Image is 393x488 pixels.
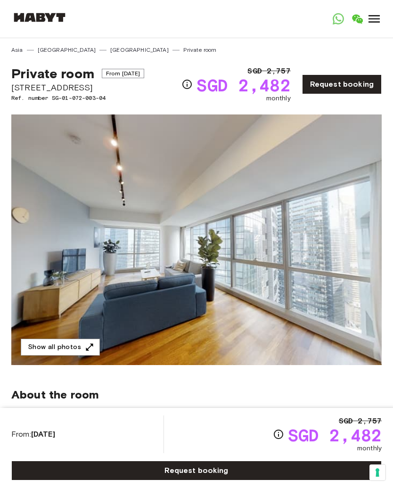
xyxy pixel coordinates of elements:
span: [STREET_ADDRESS] [11,81,144,94]
svg: Check cost overview for full price breakdown. Please note that discounts apply to new joiners onl... [181,79,193,90]
button: Your consent preferences for tracking technologies [369,464,385,480]
span: SGD 2,482 [288,427,382,444]
span: SGD 2,757 [247,65,290,77]
svg: Check cost overview for full price breakdown. Please note that discounts apply to new joiners onl... [273,429,284,440]
a: [GEOGRAPHIC_DATA] [110,46,169,54]
span: monthly [266,94,291,103]
span: SGD 2,757 [339,415,382,427]
span: About the room [11,388,382,402]
span: Ref. number SG-01-072-003-04 [11,94,144,102]
button: Show all photos [21,339,100,356]
span: monthly [357,444,382,453]
span: From: [11,429,55,439]
a: Request booking [302,74,382,94]
span: SGD 2,482 [196,77,290,94]
a: Private room [183,46,217,54]
img: Marketing picture of unit SG-01-072-003-04 [11,114,382,365]
a: [GEOGRAPHIC_DATA] [38,46,96,54]
a: Asia [11,46,23,54]
span: From [DATE] [102,69,145,78]
b: [DATE] [31,430,55,439]
img: Habyt [11,13,68,22]
a: Request booking [11,461,382,480]
span: Private room [11,65,94,81]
